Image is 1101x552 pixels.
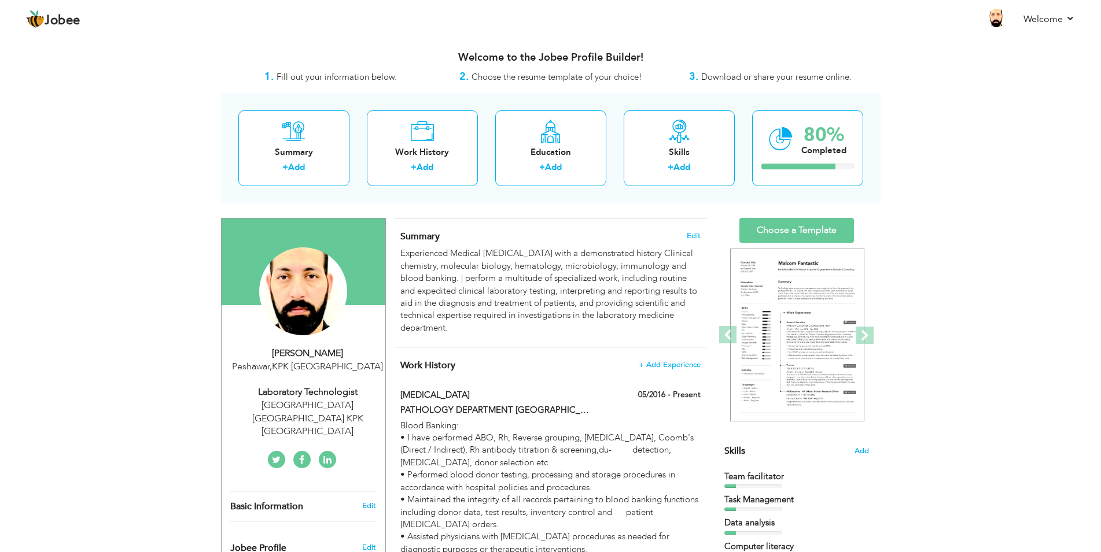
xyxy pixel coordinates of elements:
[230,502,303,512] span: Basic Information
[673,161,690,173] a: Add
[472,71,642,83] span: Choose the resume template of your choice!
[724,494,869,506] div: Task Management
[282,161,288,173] label: +
[230,347,385,360] div: [PERSON_NAME]
[687,232,701,240] span: Edit
[801,125,846,145] div: 80%
[689,69,698,84] strong: 3.
[801,145,846,157] div: Completed
[668,161,673,173] label: +
[400,404,595,416] label: PATHOLOGY DEPARTMENT [GEOGRAPHIC_DATA] PESHAWAR (GOVERNMENT EMPLOYEE)
[633,146,726,158] div: Skills
[400,230,440,243] span: Summary
[1023,12,1075,26] a: Welcome
[376,146,469,158] div: Work History
[505,146,597,158] div: Education
[230,399,385,439] div: [GEOGRAPHIC_DATA] [GEOGRAPHIC_DATA] KPK [GEOGRAPHIC_DATA]
[400,389,595,401] label: [MEDICAL_DATA]
[400,247,700,334] div: Experienced Medical [MEDICAL_DATA] with a demonstrated history Clinical chemistry, molecular biol...
[417,161,433,173] a: Add
[45,14,80,27] span: Jobee
[545,161,562,173] a: Add
[701,71,852,83] span: Download or share your resume online.
[270,360,272,373] span: ,
[638,389,701,401] label: 05/2016 - Present
[855,446,869,457] span: Add
[259,247,347,335] img: Farooq Ahmad
[539,161,545,173] label: +
[277,71,397,83] span: Fill out your information below.
[248,146,340,158] div: Summary
[230,386,385,399] div: Laboratory Technologist
[26,10,45,28] img: jobee.io
[988,9,1006,27] img: Profile Img
[739,218,854,243] a: Choose a Template
[26,10,80,28] a: Jobee
[288,161,305,173] a: Add
[400,360,700,371] h4: This helps to show the companies you have worked for.
[459,69,469,84] strong: 2.
[362,501,376,511] a: Edit
[264,69,274,84] strong: 1.
[724,444,745,457] span: Skills
[230,360,385,373] div: Peshawar KPK [GEOGRAPHIC_DATA]
[411,161,417,173] label: +
[221,52,881,64] h3: Welcome to the Jobee Profile Builder!
[400,359,455,372] span: Work History
[724,517,869,529] div: Data analysis
[639,361,701,369] span: + Add Experience
[724,471,869,483] div: Team facilitator
[400,231,700,242] h4: Adding a summary is a quick and easy way to highlight your experience and interests.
